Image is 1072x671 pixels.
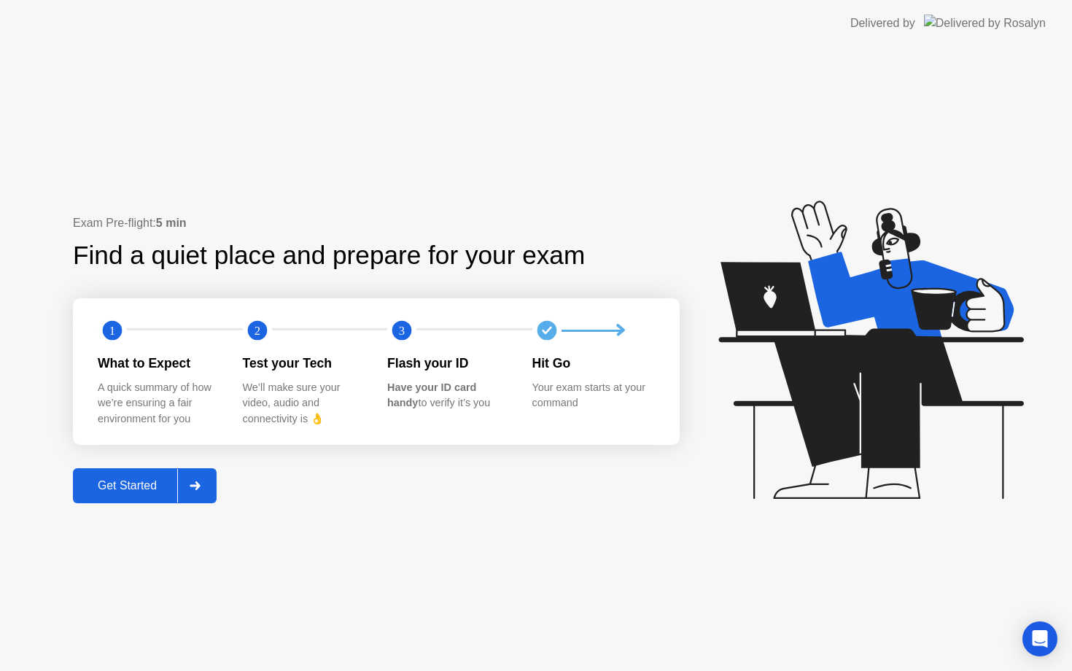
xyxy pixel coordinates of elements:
[77,479,177,492] div: Get Started
[98,380,220,427] div: A quick summary of how we’re ensuring a fair environment for you
[387,381,476,409] b: Have your ID card handy
[243,380,365,427] div: We’ll make sure your video, audio and connectivity is 👌
[156,217,187,229] b: 5 min
[1022,621,1057,656] div: Open Intercom Messenger
[532,380,654,411] div: Your exam starts at your command
[243,354,365,373] div: Test your Tech
[73,214,680,232] div: Exam Pre-flight:
[850,15,915,32] div: Delivered by
[532,354,654,373] div: Hit Go
[73,468,217,503] button: Get Started
[399,324,405,338] text: 3
[387,354,509,373] div: Flash your ID
[924,15,1046,31] img: Delivered by Rosalyn
[73,236,587,275] div: Find a quiet place and prepare for your exam
[254,324,260,338] text: 2
[387,380,509,411] div: to verify it’s you
[98,354,220,373] div: What to Expect
[109,324,115,338] text: 1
